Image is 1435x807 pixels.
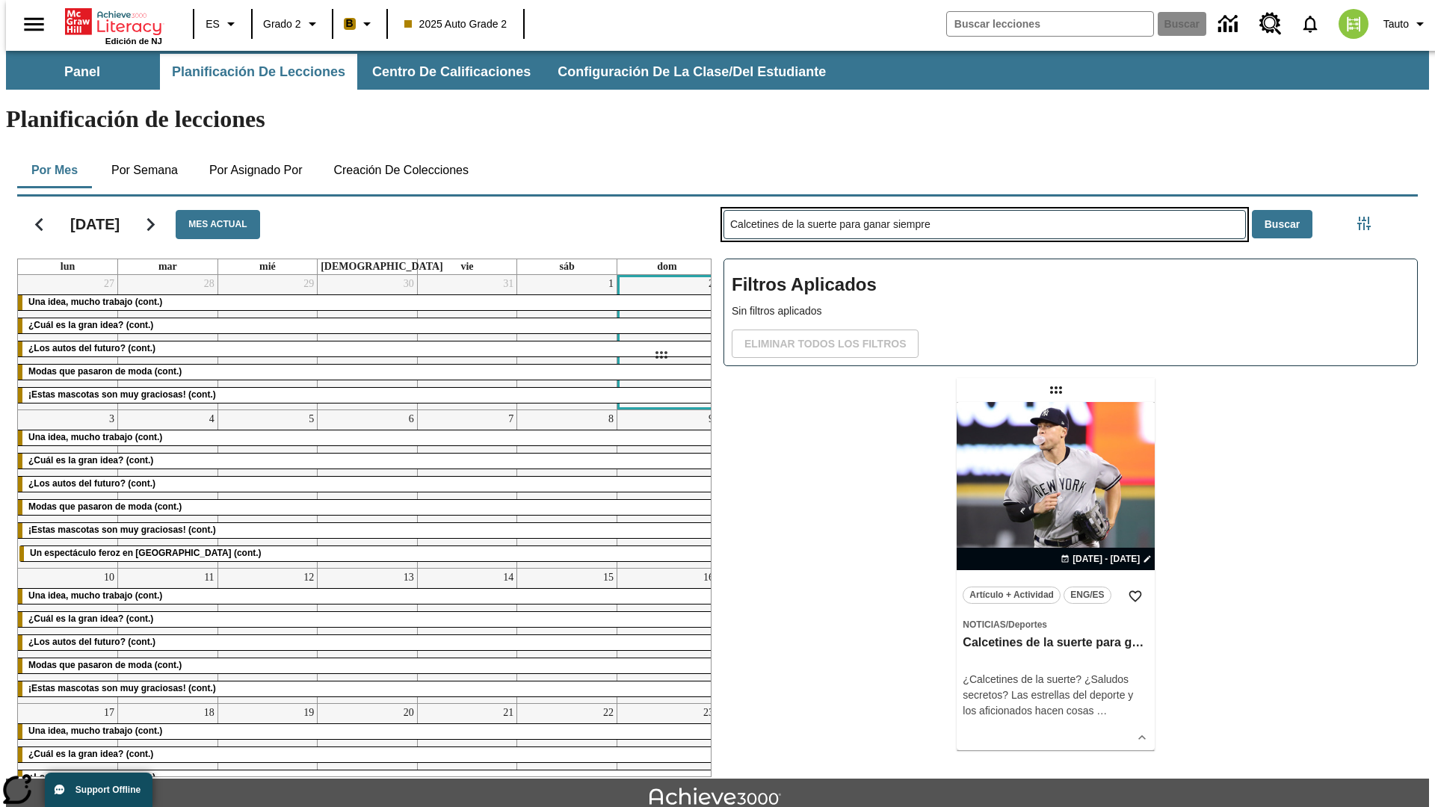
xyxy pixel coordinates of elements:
span: ¿Cuál es la gran idea? (cont.) [28,749,153,759]
a: 1 de noviembre de 2025 [605,275,617,293]
button: Por semana [99,152,190,188]
div: Lección arrastrable: Calcetines de la suerte para ganar siempre [1044,378,1068,402]
span: Panel [64,64,100,81]
button: Abrir el menú lateral [12,2,56,46]
a: 3 de noviembre de 2025 [106,410,117,428]
button: Escoja un nuevo avatar [1330,4,1377,43]
div: Una idea, mucho trabajo (cont.) [18,430,717,445]
button: Boost El color de la clase es anaranjado claro. Cambiar el color de la clase. [338,10,382,37]
h2: Filtros Aplicados [732,267,1410,303]
a: jueves [318,259,446,274]
div: Modas que pasaron de moda (cont.) [18,365,717,380]
span: Modas que pasaron de moda (cont.) [28,501,182,512]
td: 9 de noviembre de 2025 [617,409,717,568]
button: Grado: Grado 2, Elige un grado [257,10,327,37]
a: 31 de octubre de 2025 [500,275,516,293]
td: 28 de octubre de 2025 [118,275,218,410]
div: ¡Estas mascotas son muy graciosas! (cont.) [18,523,717,538]
span: Configuración de la clase/del estudiante [558,64,826,81]
td: 3 de noviembre de 2025 [18,409,118,568]
div: Una idea, mucho trabajo (cont.) [18,724,717,739]
span: Modas que pasaron de moda (cont.) [28,660,182,670]
span: ENG/ES [1070,587,1104,603]
span: Una idea, mucho trabajo (cont.) [28,432,162,442]
button: Configuración de la clase/del estudiante [546,54,838,90]
span: Modas que pasaron de moda (cont.) [28,366,182,377]
div: ¿Cuál es la gran idea? (cont.) [18,318,717,333]
a: 17 de noviembre de 2025 [101,704,117,722]
button: Planificación de lecciones [160,54,357,90]
span: / [1006,619,1008,630]
p: Sin filtros aplicados [732,303,1410,319]
td: 1 de noviembre de 2025 [517,275,617,410]
td: 10 de noviembre de 2025 [18,568,118,703]
a: 30 de octubre de 2025 [401,275,417,293]
div: ¿Los autos del futuro? (cont.) [18,341,717,356]
a: 29 de octubre de 2025 [300,275,317,293]
button: 29 sept - 29 sept Elegir fechas [1058,552,1155,566]
span: ¿Los autos del futuro? (cont.) [28,772,155,782]
td: 29 de octubre de 2025 [217,275,318,410]
td: 16 de noviembre de 2025 [617,568,717,703]
a: 2 de noviembre de 2025 [706,275,717,293]
td: 14 de noviembre de 2025 [417,568,517,703]
a: 14 de noviembre de 2025 [500,569,516,587]
span: ¡Estas mascotas son muy graciosas! (cont.) [28,389,216,400]
div: ¡Estas mascotas son muy graciosas! (cont.) [18,681,717,696]
h1: Planificación de lecciones [6,105,1429,133]
td: 31 de octubre de 2025 [417,275,517,410]
button: Artículo + Actividad [963,587,1061,604]
td: 27 de octubre de 2025 [18,275,118,410]
input: Buscar lecciones [724,211,1245,238]
td: 30 de octubre de 2025 [318,275,418,410]
div: Subbarra de navegación [6,51,1429,90]
div: Calendario [5,191,712,777]
td: 11 de noviembre de 2025 [118,568,218,703]
h3: Calcetines de la suerte para ganar siempre [963,635,1149,651]
div: ¿Cuál es la gran idea? (cont.) [18,454,717,469]
td: 15 de noviembre de 2025 [517,568,617,703]
a: 16 de noviembre de 2025 [700,569,717,587]
span: ¿Cuál es la gran idea? (cont.) [28,320,153,330]
a: 15 de noviembre de 2025 [600,569,617,587]
button: Seguir [132,205,170,244]
button: Support Offline [45,773,152,807]
a: 21 de noviembre de 2025 [500,704,516,722]
a: 11 de noviembre de 2025 [201,569,217,587]
span: ¿Los autos del futuro? (cont.) [28,343,155,353]
div: ¡Estas mascotas son muy graciosas! (cont.) [18,388,717,403]
span: ¿Los autos del futuro? (cont.) [28,637,155,647]
div: ¿Cuál es la gran idea? (cont.) [18,747,717,762]
a: Portada [65,7,162,37]
td: 6 de noviembre de 2025 [318,409,418,568]
a: 19 de noviembre de 2025 [300,704,317,722]
span: ES [206,16,220,32]
a: Centro de recursos, Se abrirá en una pestaña nueva. [1250,4,1291,44]
button: Por asignado por [197,152,315,188]
div: Filtros Aplicados [723,259,1418,366]
span: B [346,14,354,33]
a: 23 de noviembre de 2025 [700,704,717,722]
a: domingo [654,259,679,274]
input: Buscar campo [947,12,1153,36]
a: 18 de noviembre de 2025 [201,704,217,722]
span: ¿Los autos del futuro? (cont.) [28,478,155,489]
td: 7 de noviembre de 2025 [417,409,517,568]
button: Buscar [1252,210,1312,239]
a: miércoles [256,259,279,274]
div: ¿Los autos del futuro? (cont.) [18,477,717,492]
span: ¡Estas mascotas son muy graciosas! (cont.) [28,683,216,693]
a: Centro de información [1209,4,1250,45]
span: Una idea, mucho trabajo (cont.) [28,297,162,307]
button: Lenguaje: ES, Selecciona un idioma [199,10,247,37]
span: Centro de calificaciones [372,64,531,81]
span: 2025 Auto Grade 2 [404,16,507,32]
button: Creación de colecciones [321,152,481,188]
span: Grado 2 [263,16,301,32]
a: 13 de noviembre de 2025 [401,569,417,587]
td: 2 de noviembre de 2025 [617,275,717,410]
a: Notificaciones [1291,4,1330,43]
a: 5 de noviembre de 2025 [306,410,317,428]
span: Edición de NJ [105,37,162,46]
span: Tauto [1383,16,1409,32]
